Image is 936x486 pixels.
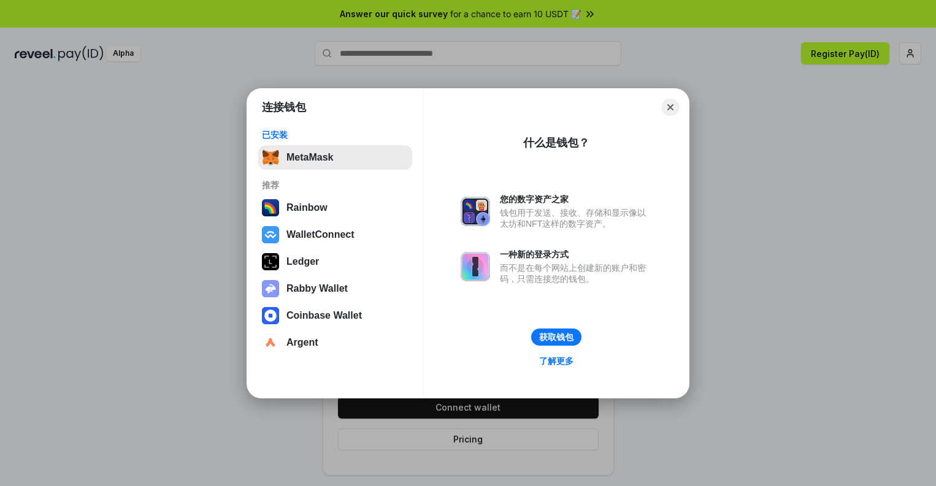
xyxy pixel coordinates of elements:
div: Argent [286,337,318,348]
div: WalletConnect [286,229,355,240]
img: svg+xml,%3Csvg%20xmlns%3D%22http%3A%2F%2Fwww.w3.org%2F2000%2Fsvg%22%20fill%3D%22none%22%20viewBox... [461,252,490,281]
div: 什么是钱包？ [523,135,589,150]
button: Close [662,99,679,116]
img: svg+xml,%3Csvg%20xmlns%3D%22http%3A%2F%2Fwww.w3.org%2F2000%2Fsvg%22%20fill%3D%22none%22%20viewBox... [262,280,279,297]
button: Rainbow [258,196,412,220]
div: MetaMask [286,152,333,163]
a: 了解更多 [532,353,581,369]
div: 您的数字资产之家 [500,194,652,205]
div: 已安装 [262,129,409,140]
button: Ledger [258,249,412,274]
div: Rainbow [286,202,328,213]
div: Ledger [286,256,319,267]
img: svg+xml,%3Csvg%20width%3D%2228%22%20height%3D%2228%22%20viewBox%3D%220%200%2028%2028%22%20fill%3D... [262,334,279,351]
button: Argent [258,330,412,355]
button: Coinbase Wallet [258,303,412,328]
img: svg+xml,%3Csvg%20xmlns%3D%22http%3A%2F%2Fwww.w3.org%2F2000%2Fsvg%22%20fill%3D%22none%22%20viewBox... [461,197,490,226]
div: 而不是在每个网站上创建新的账户和密码，只需连接您的钱包。 [500,262,652,284]
button: WalletConnect [258,222,412,247]
div: Rabby Wallet [286,283,348,294]
div: Coinbase Wallet [286,310,362,321]
button: Rabby Wallet [258,276,412,301]
img: svg+xml,%3Csvg%20xmlns%3D%22http%3A%2F%2Fwww.w3.org%2F2000%2Fsvg%22%20width%3D%2228%22%20height%3... [262,253,279,270]
div: 钱包用于发送、接收、存储和显示像以太坊和NFT这样的数字资产。 [500,207,652,229]
img: svg+xml,%3Csvg%20width%3D%22120%22%20height%3D%22120%22%20viewBox%3D%220%200%20120%20120%22%20fil... [262,199,279,216]
img: svg+xml,%3Csvg%20width%3D%2228%22%20height%3D%2228%22%20viewBox%3D%220%200%2028%2028%22%20fill%3D... [262,307,279,324]
img: svg+xml,%3Csvg%20fill%3D%22none%22%20height%3D%2233%22%20viewBox%3D%220%200%2035%2033%22%20width%... [262,149,279,166]
div: 推荐 [262,180,409,191]
h1: 连接钱包 [262,100,306,115]
button: MetaMask [258,145,412,170]
div: 一种新的登录方式 [500,249,652,260]
img: svg+xml,%3Csvg%20width%3D%2228%22%20height%3D%2228%22%20viewBox%3D%220%200%2028%2028%22%20fill%3D... [262,226,279,243]
div: 了解更多 [539,355,573,366]
div: 获取钱包 [539,332,573,343]
button: 获取钱包 [531,328,581,346]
